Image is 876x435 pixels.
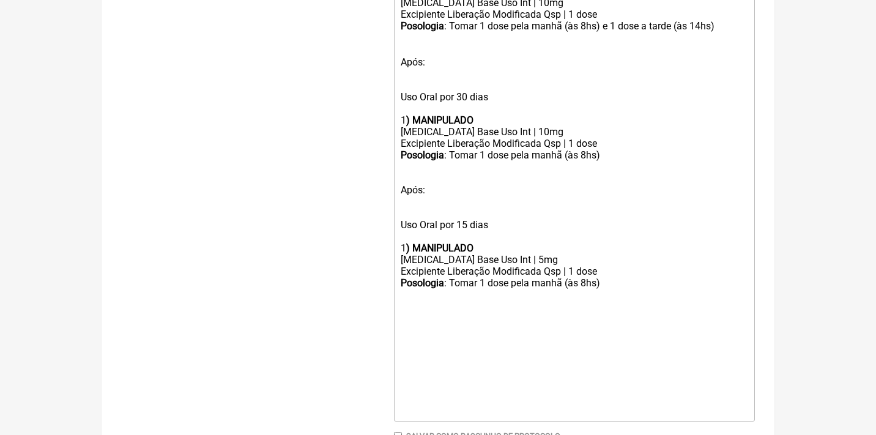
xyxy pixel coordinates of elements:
[401,277,444,289] strong: Posologia
[401,20,444,32] strong: Posologia
[401,149,748,254] div: : Tomar 1 dose pela manhã (às 8hs) Após: Uso Oral por 15 dias 1
[406,242,473,254] strong: ) MANIPULADO
[401,20,748,126] div: : Tomar 1 dose pela manhã (às 8hs) e 1 dose a tarde (às 14hs) ㅤ Após: Uso Oral por 30 dias 1
[401,254,748,266] div: [MEDICAL_DATA] Base Uso Int | 5mg
[401,277,748,324] div: : Tomar 1 dose pela manhã (às 8hs)
[401,138,748,149] div: Excipiente Liberação Modificada Qsp | 1 dose
[406,114,473,126] strong: ) MANIPULADO
[401,126,748,138] div: [MEDICAL_DATA] Base Uso Int | 10mg
[401,9,748,20] div: Excipiente Liberação Modificada Qsp | 1 dose
[401,266,748,277] div: Excipiente Liberação Modificada Qsp | 1 dose
[401,149,444,161] strong: Posologia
